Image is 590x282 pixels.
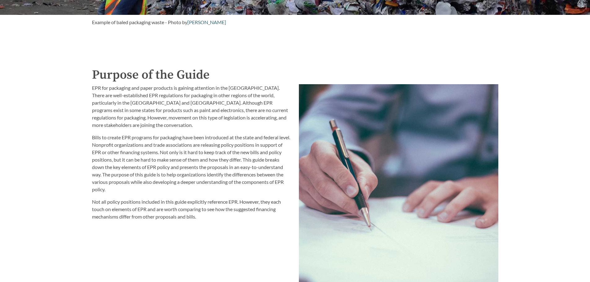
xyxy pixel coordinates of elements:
span: Example of baled packaging waste - Photo by [92,19,187,25]
p: Not all policy positions included in this guide explicitly reference EPR. However, they each touc... [92,198,291,220]
p: EPR for packaging and paper products is gaining attention in the [GEOGRAPHIC_DATA]. There are wel... [92,84,291,129]
p: Bills to create EPR programs for packaging have been introduced at the state and federal level. N... [92,134,291,193]
h2: Purpose of the Guide [92,66,498,84]
a: [PERSON_NAME] [187,19,226,25]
